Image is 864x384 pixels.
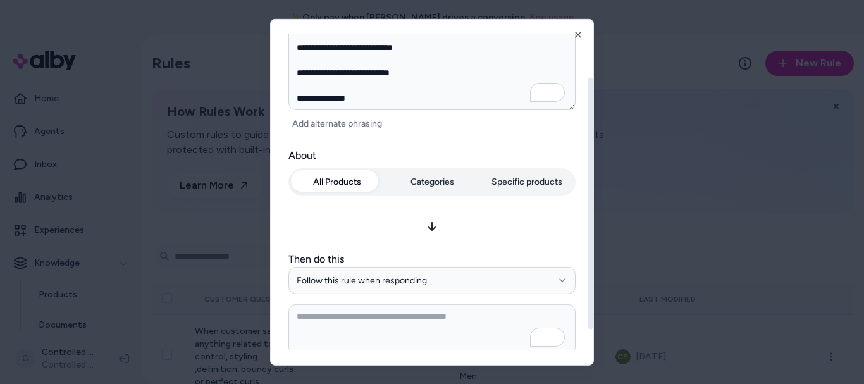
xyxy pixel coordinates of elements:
[386,170,478,193] button: Categories
[288,115,386,132] button: Add alternate phrasing
[291,170,383,193] button: All Products
[481,170,573,193] button: Specific products
[288,251,576,266] label: Then do this
[288,9,576,109] textarea: To enrich screen reader interactions, please activate Accessibility in Grammarly extension settings
[288,147,576,163] label: About
[288,304,576,355] textarea: To enrich screen reader interactions, please activate Accessibility in Grammarly extension settings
